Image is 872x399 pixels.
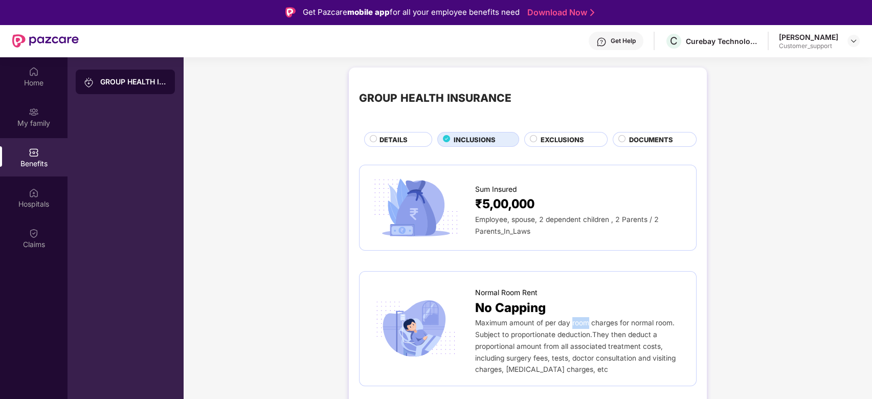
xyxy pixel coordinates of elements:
div: GROUP HEALTH INSURANCE [100,77,167,87]
img: svg+xml;base64,PHN2ZyBpZD0iSG9zcGl0YWxzIiB4bWxucz0iaHR0cDovL3d3dy53My5vcmcvMjAwMC9zdmciIHdpZHRoPS... [29,188,39,198]
span: Maximum amount of per day room charges for normal room. Subject to proportionate deduction.They t... [475,319,676,373]
img: svg+xml;base64,PHN2ZyBpZD0iSGVscC0zMngzMiIgeG1sbnM9Imh0dHA6Ly93d3cudzMub3JnLzIwMDAvc3ZnIiB3aWR0aD... [596,37,607,47]
span: Sum Insured [475,184,517,195]
span: C [670,35,678,47]
img: svg+xml;base64,PHN2ZyBpZD0iSG9tZSIgeG1sbnM9Imh0dHA6Ly93d3cudzMub3JnLzIwMDAvc3ZnIiB3aWR0aD0iMjAiIG... [29,66,39,77]
a: Download Now [527,7,591,18]
span: ₹5,00,000 [475,194,534,214]
div: Get Help [611,37,636,45]
img: icon [370,297,462,361]
span: No Capping [475,298,546,318]
img: Logo [285,7,296,17]
span: DETAILS [379,135,408,145]
img: svg+xml;base64,PHN2ZyB3aWR0aD0iMjAiIGhlaWdodD0iMjAiIHZpZXdCb3g9IjAgMCAyMCAyMCIgZmlsbD0ibm9uZSIgeG... [84,77,94,87]
img: svg+xml;base64,PHN2ZyB3aWR0aD0iMjAiIGhlaWdodD0iMjAiIHZpZXdCb3g9IjAgMCAyMCAyMCIgZmlsbD0ibm9uZSIgeG... [29,107,39,117]
span: Employee, spouse, 2 dependent children , 2 Parents / 2 Parents_In_Laws [475,215,659,235]
img: svg+xml;base64,PHN2ZyBpZD0iQ2xhaW0iIHhtbG5zPSJodHRwOi8vd3d3LnczLm9yZy8yMDAwL3N2ZyIgd2lkdGg9IjIwIi... [29,228,39,238]
strong: mobile app [347,7,390,17]
span: EXCLUSIONS [541,135,584,145]
div: GROUP HEALTH INSURANCE [359,90,511,107]
span: INCLUSIONS [454,135,496,145]
div: [PERSON_NAME] [779,32,838,42]
img: icon [370,175,462,239]
span: DOCUMENTS [629,135,673,145]
img: svg+xml;base64,PHN2ZyBpZD0iQmVuZWZpdHMiIHhtbG5zPSJodHRwOi8vd3d3LnczLm9yZy8yMDAwL3N2ZyIgd2lkdGg9Ij... [29,147,39,158]
div: Customer_support [779,42,838,50]
div: Curebay Technologies pvt ltd [686,36,757,46]
img: New Pazcare Logo [12,34,79,48]
div: Get Pazcare for all your employee benefits need [303,6,520,18]
img: svg+xml;base64,PHN2ZyBpZD0iRHJvcGRvd24tMzJ4MzIiIHhtbG5zPSJodHRwOi8vd3d3LnczLm9yZy8yMDAwL3N2ZyIgd2... [849,37,858,45]
span: Normal Room Rent [475,287,538,298]
img: Stroke [590,7,594,18]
